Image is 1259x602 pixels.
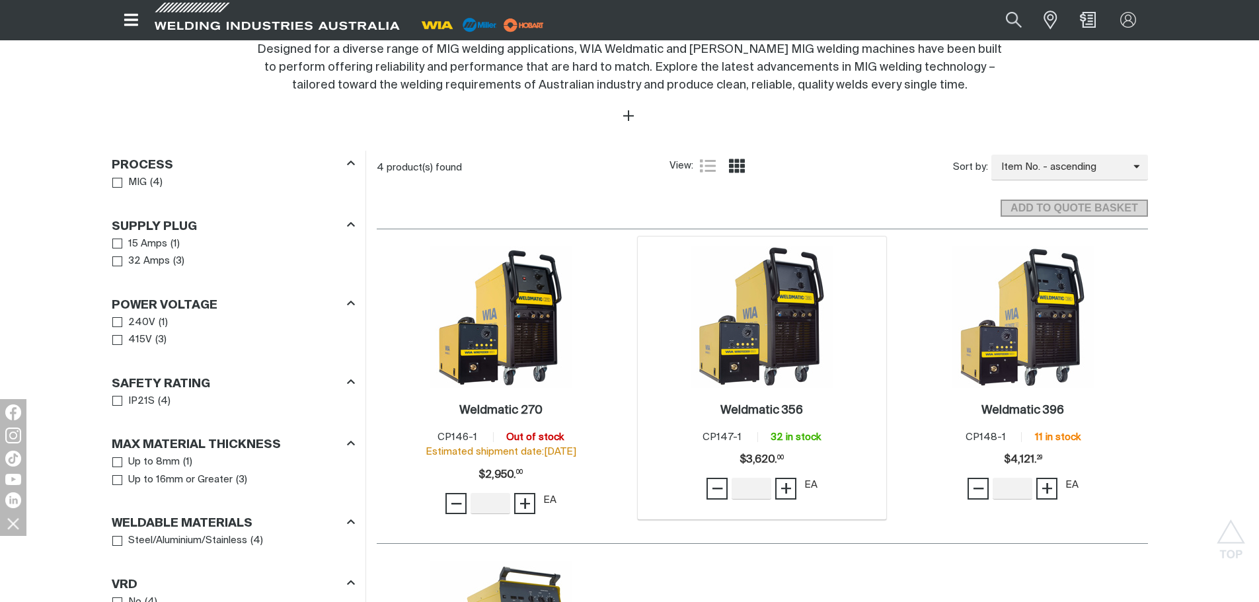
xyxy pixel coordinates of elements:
div: Price [740,447,784,473]
h2: Weldmatic 270 [459,404,543,416]
img: Facebook [5,404,21,420]
a: 240V [112,314,156,332]
section: Add to cart control [377,184,1148,221]
span: product(s) found [387,163,462,172]
ul: Power Voltage [112,314,354,349]
h3: Weldable Materials [112,516,252,531]
span: CP146-1 [438,432,477,442]
ul: Process [112,174,354,192]
img: miller [500,15,548,35]
span: MIG [128,175,147,190]
a: MIG [112,174,147,192]
span: + [1041,477,1053,500]
div: EA [1065,478,1079,493]
span: + [519,492,531,515]
div: Process [112,155,355,173]
span: Item No. - ascending [991,160,1133,175]
img: Weldmatic 396 [952,246,1094,388]
span: ( 4 ) [150,175,163,190]
span: − [972,477,985,500]
button: Search products [991,5,1036,35]
span: CP147-1 [703,432,742,442]
h3: Safety Rating [112,377,210,392]
a: 15 Amps [112,235,168,253]
button: Add selected products to the shopping cart [1001,200,1147,217]
h3: Supply Plug [112,219,197,235]
ul: Weldable Materials [112,532,354,550]
a: 415V [112,331,153,349]
a: 32 Amps [112,252,171,270]
div: Power Voltage [112,295,355,313]
sup: 29 [1037,455,1042,461]
span: ( 1 ) [183,455,192,470]
ul: Safety Rating [112,393,354,410]
a: miller [500,20,548,30]
span: $4,121. [1004,447,1042,473]
img: Weldmatic 270 [430,246,572,388]
a: Up to 8mm [112,453,180,471]
img: Instagram [5,428,21,443]
span: 32 Amps [128,254,170,269]
a: List view [700,158,716,174]
input: Product name or item number... [975,5,1036,35]
span: CP148-1 [966,432,1006,442]
span: Up to 8mm [128,455,180,470]
span: − [450,492,463,515]
a: Weldmatic 356 [720,403,803,418]
div: Max Material Thickness [112,435,355,453]
div: EA [804,478,818,493]
sup: 00 [777,455,784,461]
h3: VRD [112,578,137,593]
h3: Process [112,158,173,173]
span: $2,950. [478,462,523,488]
sup: 00 [516,470,523,475]
div: Price [1004,447,1042,473]
h2: Weldmatic 356 [720,404,803,416]
h3: Max Material Thickness [112,437,281,453]
ul: Max Material Thickness [112,453,354,488]
a: Weldmatic 270 [459,403,543,418]
span: 11 in stock [1035,432,1081,442]
button: Scroll to top [1216,519,1246,549]
span: ( 4 ) [250,533,263,548]
span: Out of stock [506,432,564,442]
span: ADD TO QUOTE BASKET [1002,200,1146,217]
div: 4 [377,161,670,174]
span: Estimated shipment date: [DATE] [426,447,576,457]
div: Price [478,462,523,488]
img: YouTube [5,474,21,485]
span: ( 1 ) [171,237,180,252]
img: Weldmatic 356 [691,246,833,388]
div: EA [543,493,556,508]
ul: Supply Plug [112,235,354,270]
a: Weldmatic 396 [981,403,1064,418]
div: Supply Plug [112,217,355,235]
img: TikTok [5,451,21,467]
span: ( 3 ) [236,472,247,488]
img: LinkedIn [5,492,21,508]
a: Shopping cart (0 product(s)) [1077,12,1098,28]
span: Sort by: [953,160,988,175]
a: IP21S [112,393,155,410]
span: View: [669,159,693,174]
div: Weldable Materials [112,514,355,532]
span: 415V [128,332,152,348]
span: ( 3 ) [155,332,167,348]
span: ( 1 ) [159,315,168,330]
span: + [780,477,792,500]
span: $3,620. [740,447,784,473]
section: Product list controls [377,151,1148,184]
span: ( 3 ) [173,254,184,269]
div: Safety Rating [112,374,355,392]
span: IP21S [128,394,155,409]
span: 32 in stock [771,432,821,442]
a: Steel/Aluminium/Stainless [112,532,248,550]
h3: Power Voltage [112,298,217,313]
span: − [711,477,724,500]
img: hide socials [2,512,24,535]
span: 240V [128,315,155,330]
div: VRD [112,575,355,593]
a: Up to 16mm or Greater [112,471,233,489]
span: Up to 16mm or Greater [128,472,233,488]
span: Designed for a diverse range of MIG welding applications, WIA Weldmatic and [PERSON_NAME] MIG wel... [257,44,1002,91]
